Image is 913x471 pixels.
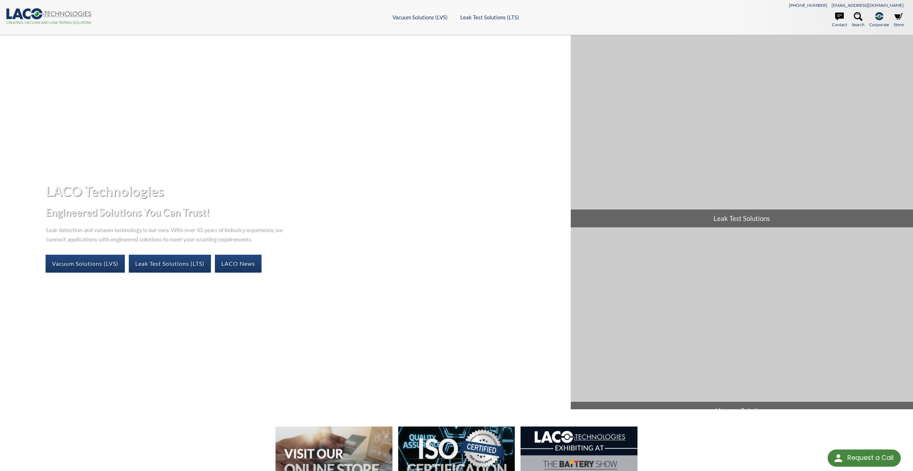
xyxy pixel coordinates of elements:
span: Vacuum Solutions [571,402,913,420]
div: Request a Call [847,449,894,466]
h1: LACO Technologies [46,182,565,200]
a: Leak Test Solutions (LTS) [460,14,519,20]
a: Store [894,12,904,28]
a: Search [852,12,865,28]
div: Request a Call [828,449,901,467]
a: [EMAIL_ADDRESS][DOMAIN_NAME] [832,3,904,8]
a: Vacuum Solutions (LVS) [46,255,125,273]
a: LACO News [215,255,262,273]
a: Vacuum Solutions (LVS) [392,14,448,20]
a: Leak Test Solutions [571,35,913,227]
a: [PHONE_NUMBER] [789,3,827,8]
img: round button [833,452,844,464]
a: Contact [832,12,847,28]
a: Vacuum Solutions [571,228,913,420]
h2: Engineered Solutions You Can Trust! [46,206,565,219]
span: Corporate [869,21,889,28]
a: Leak Test Solutions (LTS) [129,255,211,273]
span: Leak Test Solutions [571,209,913,227]
p: Leak detection and vacuum technology is our core. With over 45 years of industry experience, we c... [46,225,286,243]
